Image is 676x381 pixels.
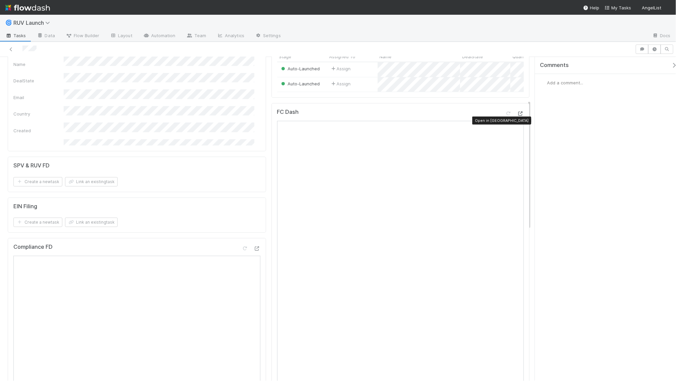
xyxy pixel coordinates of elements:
button: Create a newtask [13,177,62,186]
h5: SPV & RUV FD [13,162,50,169]
h5: FC Dash [277,109,299,116]
a: My Tasks [605,4,631,11]
div: Auto-Launched [280,80,320,87]
img: avatar_2de93f86-b6c7-4495-bfe2-fb093354a53c.png [540,79,547,86]
a: Analytics [211,31,250,42]
a: Automation [138,31,181,42]
div: Email [13,94,64,101]
span: Assigned To [329,53,356,60]
button: Create a newtask [13,218,62,227]
span: 🌀 [5,20,12,25]
div: DealState [13,77,64,84]
a: Flow Builder [60,31,105,42]
div: EntityName [13,144,64,150]
span: Flow Builder [66,32,99,39]
a: Docs [647,31,676,42]
a: Data [32,31,60,42]
span: Name [380,53,392,60]
span: Comments [540,62,569,69]
button: Link an existingtask [65,177,118,186]
span: Auto-Launched [280,66,320,71]
a: Team [181,31,211,42]
span: RUV Launch [13,19,54,26]
span: AngelList [642,5,661,10]
div: Help [583,4,599,11]
h5: Compliance FD [13,244,53,250]
span: My Tasks [605,5,631,10]
span: Assign [330,65,351,72]
a: Settings [250,31,286,42]
span: Add a comment... [547,80,583,85]
img: logo-inverted-e16ddd16eac7371096b0.svg [5,2,50,13]
span: Stage [279,53,292,60]
span: Quant Fund Tag [513,53,546,60]
span: Assign [330,80,351,87]
div: Created [13,127,64,134]
div: Name [13,61,64,68]
img: avatar_2de93f86-b6c7-4495-bfe2-fb093354a53c.png [664,5,671,11]
div: Country [13,110,64,117]
h5: EIN Filing [13,203,37,210]
div: Auto-Launched [280,65,320,72]
span: Auto-Launched [280,81,320,86]
span: Tasks [5,32,26,39]
a: Layout [105,31,138,42]
button: Link an existingtask [65,218,118,227]
span: DealState [463,53,483,60]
